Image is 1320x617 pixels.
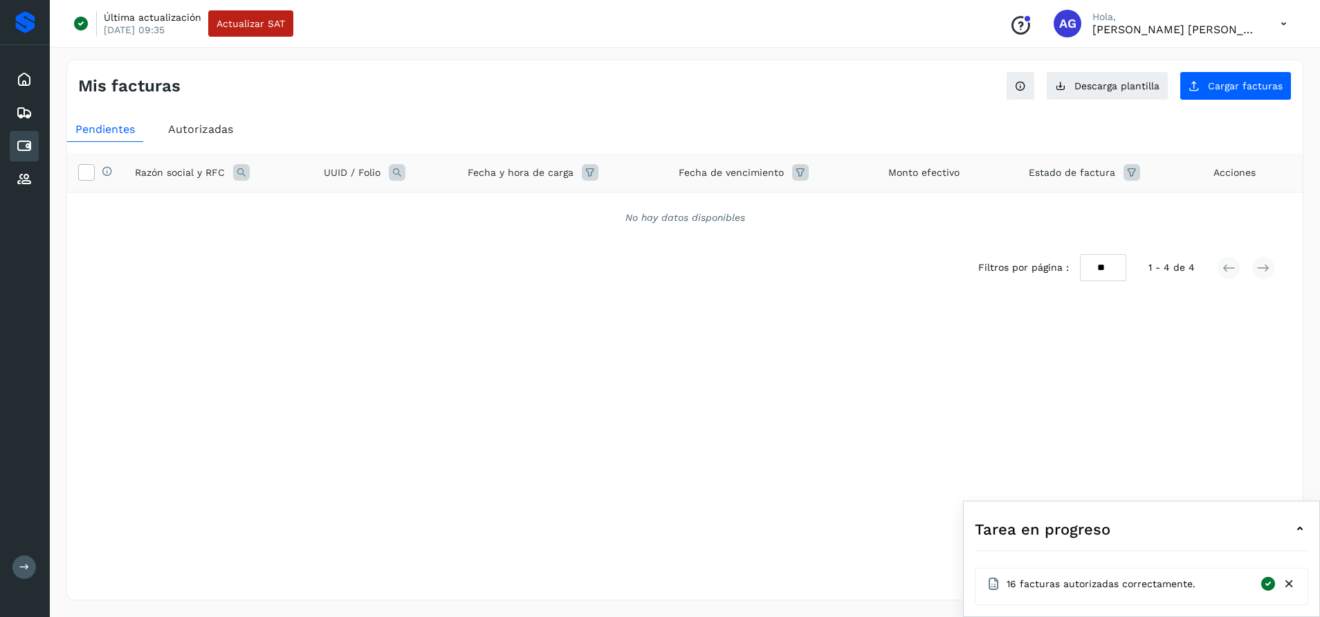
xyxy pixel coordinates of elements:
[1007,577,1195,591] span: 16 facturas autorizadas correctamente.
[85,211,1285,225] div: No hay datos disponibles
[10,164,39,195] div: Proveedores
[679,166,784,180] span: Fecha de vencimiento
[468,166,574,180] span: Fecha y hora de carga
[10,98,39,128] div: Embarques
[1046,71,1168,100] button: Descarga plantilla
[975,512,1308,546] div: Tarea en progreso
[1074,81,1159,91] span: Descarga plantilla
[217,19,285,28] span: Actualizar SAT
[10,131,39,161] div: Cuentas por pagar
[78,76,181,96] h4: Mis facturas
[104,11,201,24] p: Última actualización
[1029,166,1115,180] span: Estado de factura
[10,64,39,95] div: Inicio
[1180,71,1292,100] button: Cargar facturas
[1208,81,1283,91] span: Cargar facturas
[75,123,135,136] span: Pendientes
[1092,11,1258,23] p: Hola,
[975,518,1110,541] span: Tarea en progreso
[1148,260,1195,275] span: 1 - 4 de 4
[168,123,233,136] span: Autorizadas
[1213,166,1256,180] span: Acciones
[104,24,165,36] p: [DATE] 09:35
[888,166,960,180] span: Monto efectivo
[135,166,225,180] span: Razón social y RFC
[324,166,381,180] span: UUID / Folio
[1092,23,1258,36] p: Abigail Gonzalez Leon
[978,260,1069,275] span: Filtros por página :
[208,10,293,37] button: Actualizar SAT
